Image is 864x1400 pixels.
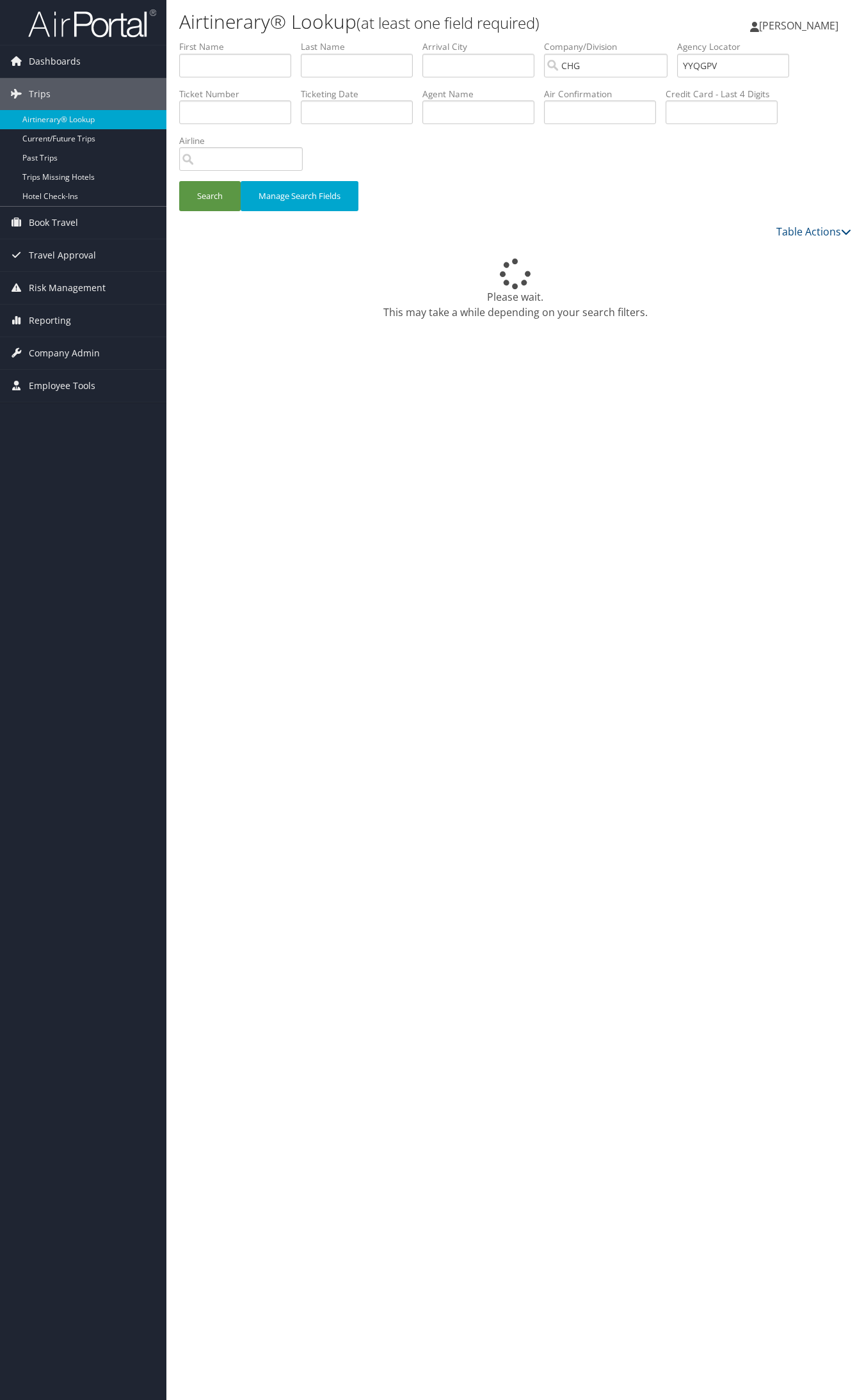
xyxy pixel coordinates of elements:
[179,8,627,35] h1: Airtinerary® Lookup
[422,88,544,100] label: Agent Name
[677,40,799,53] label: Agency Locator
[29,78,51,110] span: Trips
[776,225,851,239] a: Table Actions
[29,337,100,369] span: Company Admin
[241,181,358,211] button: Manage Search Fields
[179,181,241,211] button: Search
[179,134,312,147] label: Airline
[29,272,106,304] span: Risk Management
[179,40,301,53] label: First Name
[29,239,96,271] span: Travel Approval
[356,12,540,33] small: (at least one field required)
[179,259,851,320] div: Please wait. This may take a while depending on your search filters.
[29,207,78,239] span: Book Travel
[750,6,851,45] a: [PERSON_NAME]
[28,8,156,38] img: airportal-logo.png
[179,88,301,100] label: Ticket Number
[544,88,666,100] label: Air Confirmation
[759,19,838,33] span: [PERSON_NAME]
[422,40,544,53] label: Arrival City
[666,88,787,100] label: Credit Card - Last 4 Digits
[29,370,95,402] span: Employee Tools
[29,305,71,337] span: Reporting
[301,40,422,53] label: Last Name
[29,45,81,77] span: Dashboards
[544,40,677,53] label: Company/Division
[301,88,422,100] label: Ticketing Date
